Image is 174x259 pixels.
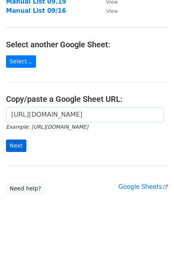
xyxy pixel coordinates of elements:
input: Paste your Google Sheet URL here [6,107,164,122]
a: Need help? [6,182,45,195]
a: Manual List 09/16 [6,7,66,14]
a: Google Sheets [118,183,168,190]
a: View [98,7,118,14]
small: View [106,8,118,14]
iframe: Chat Widget [134,221,174,259]
h4: Select another Google Sheet: [6,40,168,49]
a: Select... [6,55,36,68]
input: Next [6,140,26,152]
small: Example: [URL][DOMAIN_NAME] [6,124,88,130]
h4: Copy/paste a Google Sheet URL: [6,94,168,104]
